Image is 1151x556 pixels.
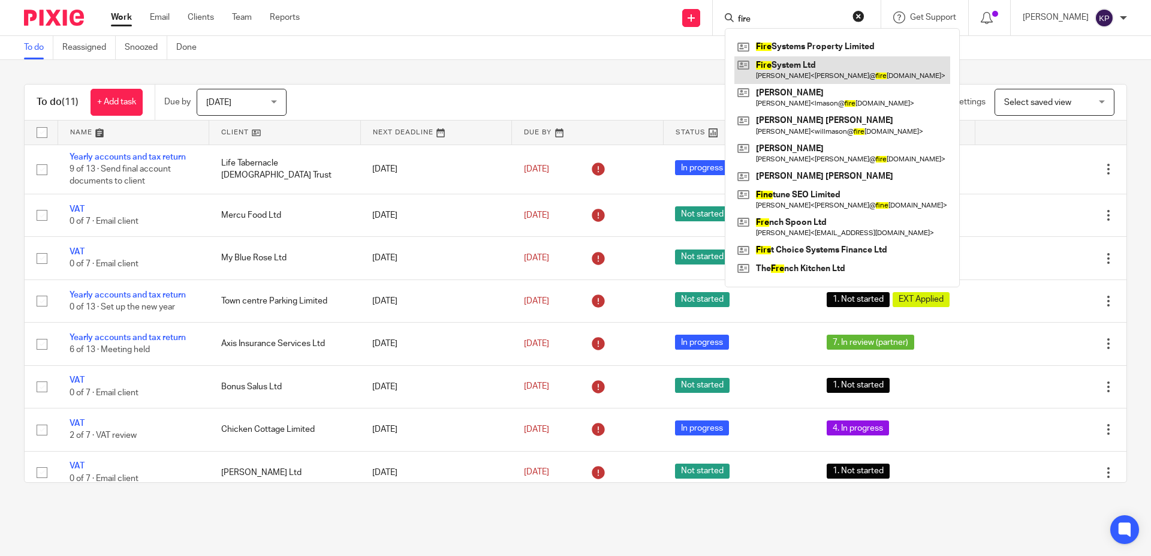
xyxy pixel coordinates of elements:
span: Not started [675,250,730,265]
td: [DATE] [360,451,512,494]
span: 0 of 7 · Email client [70,217,138,226]
span: 0 of 7 · Email client [70,389,138,397]
a: Team [232,11,252,23]
span: Get Support [910,13,956,22]
td: [DATE] [360,279,512,322]
a: Clients [188,11,214,23]
span: Select saved view [1004,98,1071,107]
a: Email [150,11,170,23]
span: 0 of 7 · Email client [70,474,138,483]
td: [DATE] [360,145,512,194]
a: Snoozed [125,36,167,59]
span: EXT Applied [893,292,950,307]
p: [PERSON_NAME] [1023,11,1089,23]
td: Town centre Parking Limited [209,279,361,322]
td: [DATE] [360,408,512,451]
span: 2 of 7 · VAT review [70,431,137,440]
span: (11) [62,97,79,107]
span: 7. In review (partner) [827,335,914,350]
a: Yearly accounts and tax return [70,291,186,299]
span: [DATE] [524,339,549,348]
span: Not started [675,206,730,221]
span: [DATE] [524,254,549,262]
td: Bonus Salus Ltd [209,365,361,408]
span: [DATE] [524,165,549,173]
a: Done [176,36,206,59]
span: [DATE] [524,211,549,220]
span: 0 of 7 · Email client [70,260,138,269]
a: Reports [270,11,300,23]
a: + Add task [91,89,143,116]
span: Not started [675,464,730,479]
span: 6 of 13 · Meeting held [70,346,150,354]
a: VAT [70,376,85,384]
td: Axis Insurance Services Ltd [209,323,361,365]
img: svg%3E [1095,8,1114,28]
td: [DATE] [360,237,512,279]
h1: To do [37,96,79,109]
span: [DATE] [206,98,231,107]
td: [DATE] [360,323,512,365]
img: Pixie [24,10,84,26]
span: 1. Not started [827,464,890,479]
td: Mercu Food Ltd [209,194,361,236]
span: 9 of 13 · Send final account documents to client [70,165,171,186]
span: Not started [675,378,730,393]
a: To do [24,36,53,59]
td: Life Tabernacle [DEMOGRAPHIC_DATA] Trust [209,145,361,194]
a: Reassigned [62,36,116,59]
a: VAT [70,205,85,214]
span: In progress [675,160,729,175]
td: Chicken Cottage Limited [209,408,361,451]
a: Yearly accounts and tax return [70,333,186,342]
span: [DATE] [524,425,549,434]
a: VAT [70,462,85,470]
a: VAT [70,419,85,428]
td: [DATE] [360,194,512,236]
span: 1. Not started [827,292,890,307]
span: View Settings [934,98,986,106]
span: Not started [675,292,730,307]
input: Search [737,14,845,25]
span: [DATE] [524,468,549,477]
span: 4. In progress [827,420,889,435]
a: Work [111,11,132,23]
td: My Blue Rose Ltd [209,237,361,279]
a: Yearly accounts and tax return [70,153,186,161]
span: In progress [675,335,729,350]
span: [DATE] [524,383,549,391]
td: [PERSON_NAME] Ltd [209,451,361,494]
span: 1. Not started [827,378,890,393]
span: [DATE] [524,297,549,305]
span: In progress [675,420,729,435]
td: [DATE] [360,365,512,408]
span: 0 of 13 · Set up the new year [70,303,175,311]
a: VAT [70,248,85,256]
p: Due by [164,96,191,108]
button: Clear [852,10,864,22]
